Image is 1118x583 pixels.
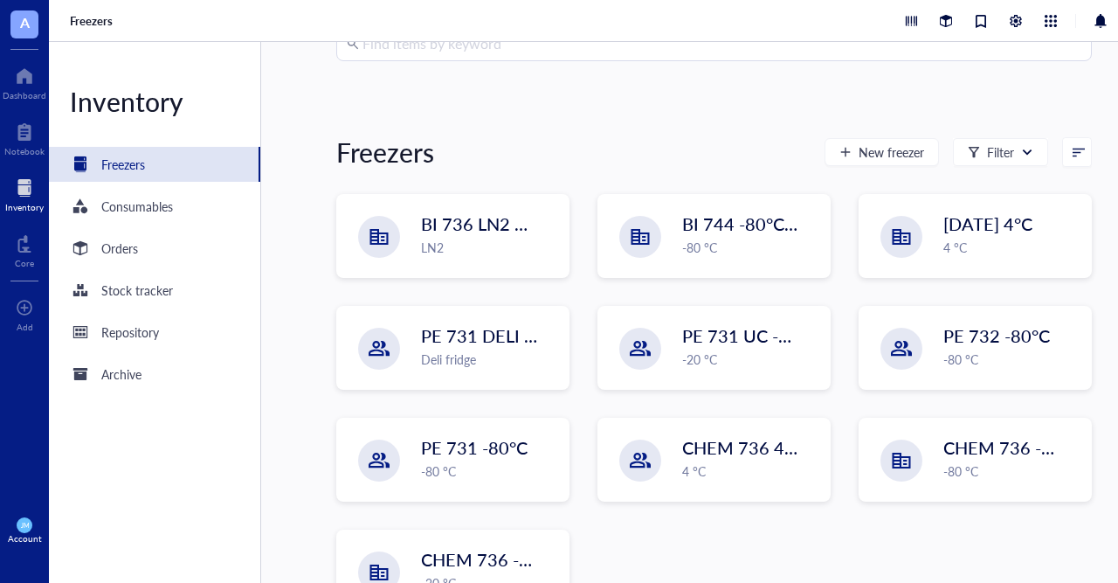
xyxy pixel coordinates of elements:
[49,147,260,182] a: Freezers
[421,350,558,369] div: Deli fridge
[336,135,434,170] div: Freezers
[49,315,260,350] a: Repository
[101,155,145,174] div: Freezers
[4,146,45,156] div: Notebook
[682,212,848,236] span: BI 744 -80°C [in vivo]
[859,145,924,159] span: New freezer
[101,197,173,216] div: Consumables
[421,323,546,348] span: PE 731 DELI 4C
[4,118,45,156] a: Notebook
[825,138,939,166] button: New freezer
[987,142,1014,162] div: Filter
[49,189,260,224] a: Consumables
[101,364,141,384] div: Archive
[421,547,558,572] span: CHEM 736 -20°C
[3,62,46,101] a: Dashboard
[943,323,1050,348] span: PE 732 -80°C
[682,435,803,460] span: CHEM 736 4°C
[943,350,1080,369] div: -80 °C
[20,11,30,33] span: A
[101,281,173,300] div: Stock tracker
[20,522,28,530] span: JM
[49,231,260,266] a: Orders
[943,238,1080,257] div: 4 °C
[421,212,559,236] span: BI 736 LN2 Chest
[49,357,260,392] a: Archive
[943,462,1080,481] div: -80 °C
[682,238,819,257] div: -80 °C
[70,13,116,29] a: Freezers
[682,323,818,348] span: PE 731 UC -20°C
[15,230,34,268] a: Core
[682,462,819,481] div: 4 °C
[5,174,44,212] a: Inventory
[943,212,1032,236] span: [DATE] 4°C
[101,239,138,258] div: Orders
[49,84,260,119] div: Inventory
[421,462,558,481] div: -80 °C
[8,533,42,544] div: Account
[682,350,819,369] div: -20 °C
[943,435,1080,460] span: CHEM 736 -80°C
[49,273,260,308] a: Stock tracker
[421,435,528,460] span: PE 731 -80°C
[3,90,46,101] div: Dashboard
[5,202,44,212] div: Inventory
[421,238,558,257] div: LN2
[15,258,34,268] div: Core
[101,323,159,342] div: Repository
[17,322,33,332] div: Add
